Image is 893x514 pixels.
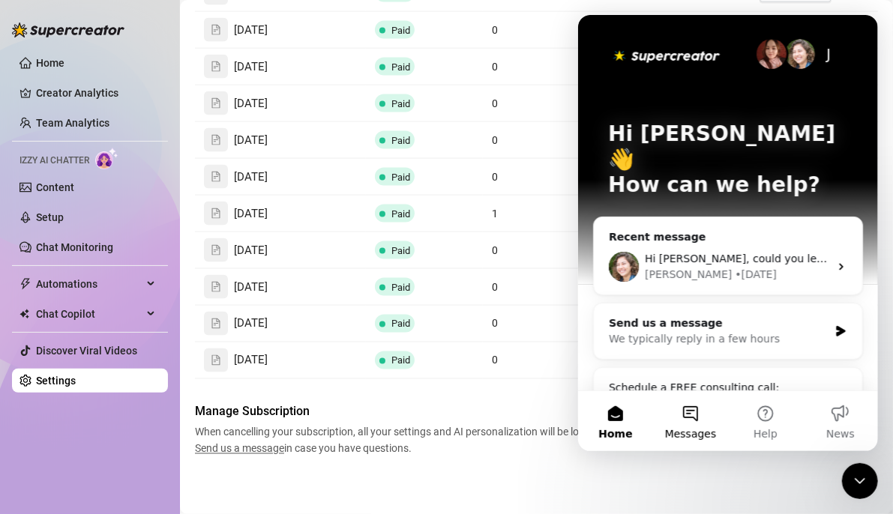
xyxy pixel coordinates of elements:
[36,57,64,69] a: Home
[211,282,221,292] span: file-text
[391,61,410,73] span: Paid
[391,355,410,366] span: Paid
[157,252,199,267] div: • [DATE]
[492,208,498,220] span: 1
[492,171,498,183] span: 0
[391,98,410,109] span: Paid
[175,414,199,424] span: Help
[36,117,109,129] a: Team Analytics
[211,318,221,329] span: file-text
[36,81,156,105] a: Creator Analytics
[492,354,498,366] span: 0
[12,22,124,37] img: logo-BBDzfeDw.svg
[19,278,31,290] span: thunderbolt
[391,282,410,293] span: Paid
[578,15,878,451] iframe: Intercom live chat
[36,211,64,223] a: Setup
[234,58,268,76] span: [DATE]
[211,98,221,109] span: file-text
[492,61,498,73] span: 0
[31,300,250,316] div: Send us a message
[75,376,150,436] button: Messages
[391,135,410,146] span: Paid
[234,315,268,333] span: [DATE]
[211,172,221,182] span: file-text
[36,272,142,296] span: Automations
[211,61,221,72] span: file-text
[36,302,142,326] span: Chat Copilot
[211,135,221,145] span: file-text
[842,463,878,499] iframe: Intercom live chat
[234,95,268,113] span: [DATE]
[150,376,225,436] button: Help
[492,134,498,146] span: 0
[234,242,268,260] span: [DATE]
[391,318,410,330] span: Paid
[492,97,498,109] span: 0
[36,181,74,193] a: Content
[20,414,54,424] span: Home
[195,443,284,455] span: Send us a message
[234,205,268,223] span: [DATE]
[492,281,498,293] span: 0
[195,403,595,421] span: Manage Subscription
[31,316,250,332] div: We typically reply in a few hours
[211,208,221,219] span: file-text
[225,376,300,436] button: News
[36,375,76,387] a: Settings
[36,345,137,357] a: Discover Viral Videos
[492,318,498,330] span: 0
[492,24,498,36] span: 0
[492,244,498,256] span: 0
[31,365,269,381] div: Schedule a FREE consulting call:
[19,154,89,168] span: Izzy AI Chatter
[211,355,221,366] span: file-text
[15,288,285,345] div: Send us a messageWe typically reply in a few hours
[391,25,410,36] span: Paid
[234,279,268,297] span: [DATE]
[19,309,29,319] img: Chat Copilot
[234,169,268,187] span: [DATE]
[95,148,118,169] img: AI Chatter
[234,22,268,40] span: [DATE]
[36,241,113,253] a: Chat Monitoring
[87,414,139,424] span: Messages
[391,245,410,256] span: Paid
[211,245,221,256] span: file-text
[391,208,410,220] span: Paid
[234,352,268,370] span: [DATE]
[211,25,221,35] span: file-text
[195,424,595,457] span: When cancelling your subscription, all your settings and AI personalization will be lost. in case...
[67,252,154,267] div: [PERSON_NAME]
[248,414,277,424] span: News
[391,172,410,183] span: Paid
[234,132,268,150] span: [DATE]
